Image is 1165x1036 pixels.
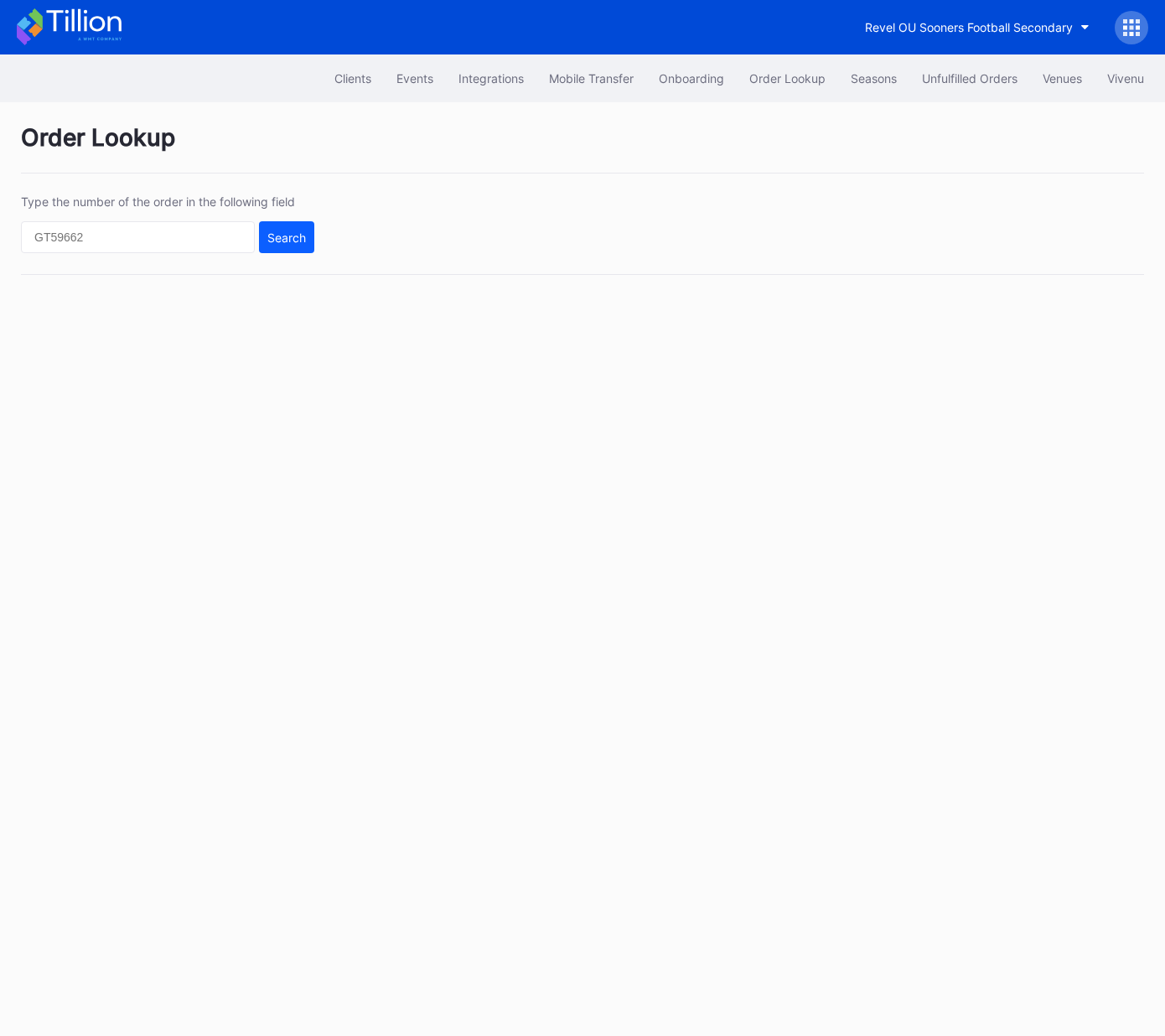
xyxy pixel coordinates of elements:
div: Mobile Transfer [549,71,634,85]
button: Seasons [838,63,909,94]
button: Revel OU Sooners Football Secondary [852,12,1102,43]
div: Clients [334,71,371,85]
button: Mobile Transfer [536,63,646,94]
button: Search [259,221,314,253]
div: Events [396,71,433,85]
button: Venues [1030,63,1095,94]
div: Vivenu [1107,71,1144,85]
div: Type the number of the order in the following field [21,194,314,209]
button: Vivenu [1095,63,1157,94]
button: Clients [322,63,384,94]
div: Order Lookup [21,123,1144,174]
button: Integrations [446,63,536,94]
button: Order Lookup [737,63,838,94]
div: Search [267,231,306,245]
button: Onboarding [646,63,737,94]
div: Venues [1043,71,1082,85]
div: Unfulfilled Orders [922,71,1017,85]
div: Order Lookup [749,71,826,85]
button: Events [384,63,446,94]
div: Revel OU Sooners Football Secondary [865,20,1073,34]
div: Onboarding [659,71,724,85]
input: GT59662 [21,221,255,253]
div: Integrations [458,71,524,85]
button: Unfulfilled Orders [909,63,1030,94]
div: Seasons [851,71,897,85]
